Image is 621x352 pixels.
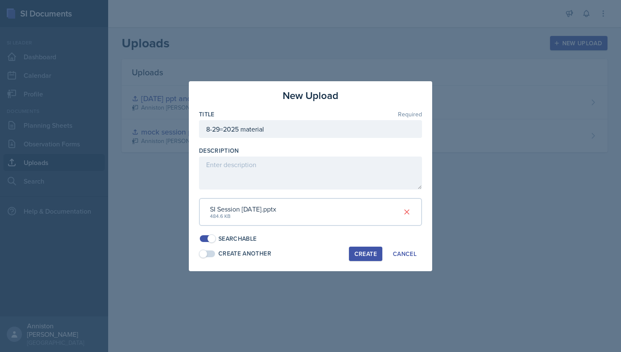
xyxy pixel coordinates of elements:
[283,88,338,103] h3: New Upload
[387,247,422,261] button: Cancel
[354,250,377,257] div: Create
[393,250,417,257] div: Cancel
[199,110,215,118] label: Title
[210,204,276,214] div: SI Session [DATE].pptx
[218,249,271,258] div: Create Another
[199,120,422,138] input: Enter title
[349,247,382,261] button: Create
[210,212,276,220] div: 484.6 KB
[218,234,257,243] div: Searchable
[199,146,239,155] label: Description
[398,111,422,117] span: Required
